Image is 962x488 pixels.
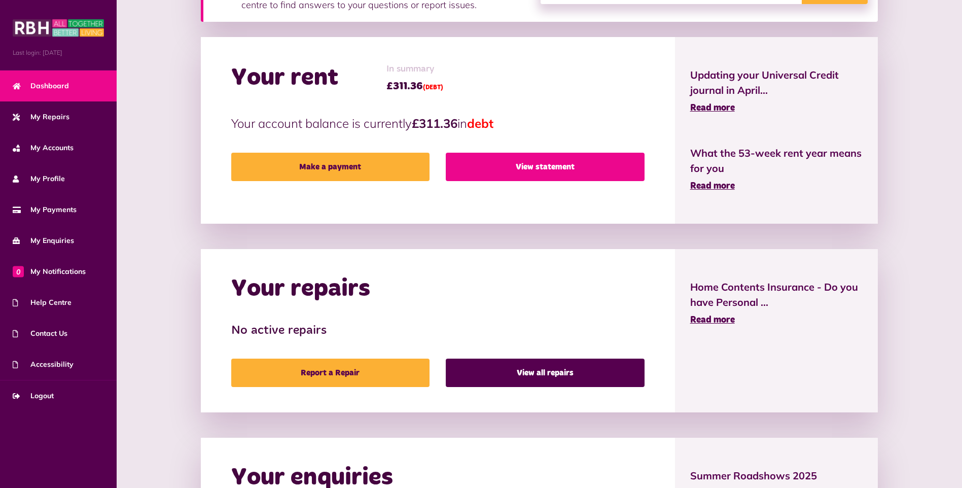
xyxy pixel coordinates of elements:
[231,359,430,387] a: Report a Repair
[13,112,69,122] span: My Repairs
[13,143,74,153] span: My Accounts
[386,79,443,94] span: £311.36
[231,153,430,181] a: Make a payment
[13,81,69,91] span: Dashboard
[467,116,493,131] span: debt
[13,18,104,38] img: MyRBH
[13,297,72,308] span: Help Centre
[423,85,443,91] span: (DEBT)
[13,266,24,277] span: 0
[446,359,644,387] a: View all repairs
[690,146,863,176] span: What the 53-week rent year means for you
[13,328,67,339] span: Contact Us
[690,280,863,310] span: Home Contents Insurance - Do you have Personal ...
[231,324,645,338] h3: No active repairs
[13,266,86,277] span: My Notifications
[690,280,863,327] a: Home Contents Insurance - Do you have Personal ... Read more
[13,235,74,246] span: My Enquiries
[690,316,735,325] span: Read more
[13,173,65,184] span: My Profile
[690,67,863,115] a: Updating your Universal Credit journal in April... Read more
[690,67,863,98] span: Updating your Universal Credit journal in April...
[412,116,457,131] strong: £311.36
[13,204,77,215] span: My Payments
[446,153,644,181] a: View statement
[386,62,443,76] span: In summary
[690,468,863,483] span: Summer Roadshows 2025
[13,391,54,401] span: Logout
[690,146,863,193] a: What the 53-week rent year means for you Read more
[13,359,74,370] span: Accessibility
[231,63,338,93] h2: Your rent
[231,274,370,304] h2: Your repairs
[690,103,735,113] span: Read more
[231,114,645,132] p: Your account balance is currently in
[13,48,104,57] span: Last login: [DATE]
[690,182,735,191] span: Read more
